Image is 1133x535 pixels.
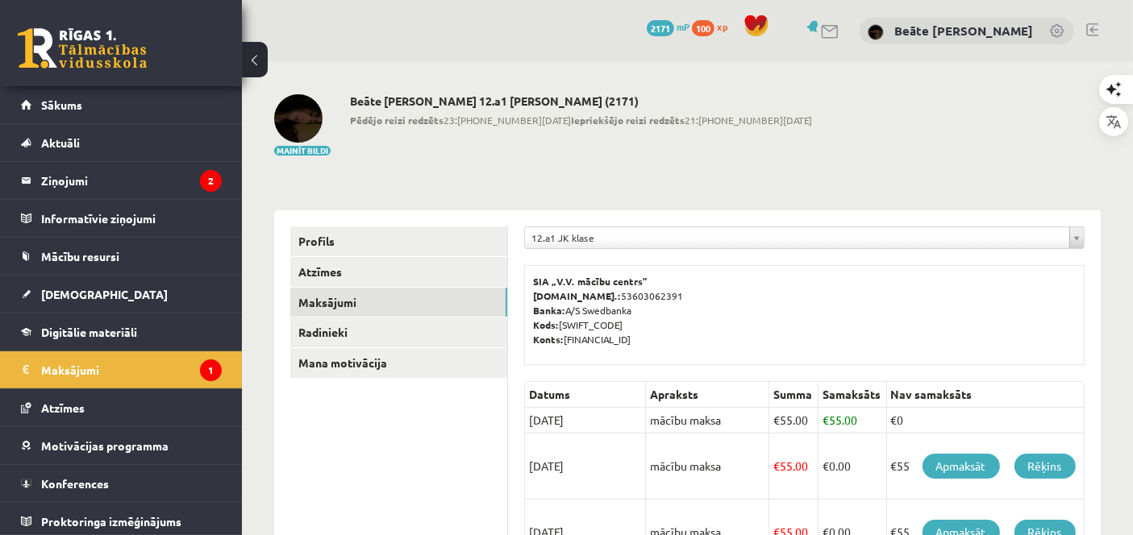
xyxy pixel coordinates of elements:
a: Rēķins [1014,454,1076,479]
legend: Informatīvie ziņojumi [41,200,222,237]
span: 23:[PHONE_NUMBER][DATE] 21:[PHONE_NUMBER][DATE] [350,113,812,127]
span: Konferences [41,476,109,491]
a: Mācību resursi [21,238,222,275]
span: [DEMOGRAPHIC_DATA] [41,287,168,301]
b: Iepriekšējo reizi redzēts [571,114,685,126]
a: Radinieki [290,317,507,347]
a: Informatīvie ziņojumi [21,200,222,237]
button: Mainīt bildi [274,146,331,156]
b: Konts: [533,333,564,346]
a: Maksājumi1 [21,351,222,388]
legend: Ziņojumi [41,162,222,199]
th: Samaksāts [818,382,886,408]
td: mācību maksa [646,433,769,500]
a: Maksājumi [290,288,507,317]
th: Datums [525,382,646,408]
span: Motivācijas programma [41,438,169,453]
a: Profils [290,226,507,256]
td: €0 [886,408,1084,433]
b: Kods: [533,318,559,331]
a: Apmaksāt [923,454,1000,479]
span: 100 [692,20,714,36]
span: Proktoringa izmēģinājums [41,514,181,529]
i: 1 [200,359,222,381]
img: Beāte Kitija Anaņko [274,94,323,143]
th: Summa [769,382,818,408]
td: [DATE] [525,408,646,433]
td: €55 [886,433,1084,500]
a: 100 xp [692,20,735,33]
span: € [823,458,829,473]
span: 12.a1 JK klase [531,227,1063,248]
span: € [773,413,780,427]
a: Motivācijas programma [21,427,222,464]
a: Atzīmes [290,257,507,287]
a: Atzīmes [21,389,222,426]
legend: Maksājumi [41,351,222,388]
p: 53603062391 A/S Swedbanka [SWIFT_CODE] [FINANCIAL_ID] [533,274,1076,346]
span: Aktuāli [41,135,80,150]
a: Digitālie materiāli [21,313,222,350]
span: mP [677,20,689,33]
td: 55.00 [818,408,886,433]
a: 2171 mP [647,20,689,33]
b: [DOMAIN_NAME].: [533,289,621,302]
span: € [773,458,780,473]
span: Sākums [41,97,82,112]
span: Mācību resursi [41,249,119,263]
a: Rīgas 1. Tālmācības vidusskola [18,28,147,68]
img: Beāte Kitija Anaņko [868,24,884,40]
b: Pēdējo reizi redzēts [350,114,444,126]
span: Digitālie materiāli [41,325,137,339]
i: 2 [200,170,222,192]
td: 0.00 [818,433,886,500]
b: Banka: [533,304,565,317]
a: [DEMOGRAPHIC_DATA] [21,276,222,313]
td: [DATE] [525,433,646,500]
b: SIA „V.V. mācību centrs” [533,275,648,288]
td: mācību maksa [646,408,769,433]
span: xp [717,20,727,33]
td: 55.00 [769,433,818,500]
a: Beāte [PERSON_NAME] [894,23,1033,39]
td: 55.00 [769,408,818,433]
h2: Beāte [PERSON_NAME] 12.a1 [PERSON_NAME] (2171) [350,94,812,108]
a: Konferences [21,465,222,502]
a: Ziņojumi2 [21,162,222,199]
span: € [823,413,829,427]
th: Apraksts [646,382,769,408]
a: Aktuāli [21,124,222,161]
th: Nav samaksāts [886,382,1084,408]
span: Atzīmes [41,400,85,415]
a: Mana motivācija [290,348,507,378]
span: 2171 [647,20,674,36]
a: 12.a1 JK klase [525,227,1084,248]
a: Sākums [21,86,222,123]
